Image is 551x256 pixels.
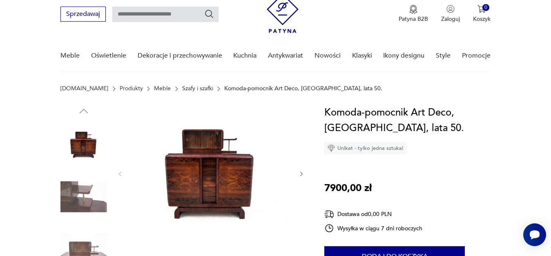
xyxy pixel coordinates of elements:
[383,40,424,71] a: Ikony designu
[224,85,382,92] p: Komoda-pomocnik Art Deco, [GEOGRAPHIC_DATA], lata 50.
[60,85,108,92] a: [DOMAIN_NAME]
[436,40,451,71] a: Style
[409,5,417,14] img: Ikona medalu
[60,7,106,22] button: Sprzedawaj
[473,15,491,23] p: Koszyk
[441,15,460,23] p: Zaloguj
[324,142,407,154] div: Unikat - tylko jedna sztuka!
[60,174,107,220] img: Zdjęcie produktu Komoda-pomocnik Art Deco, Polska, lata 50.
[91,40,126,71] a: Oświetlenie
[154,85,171,92] a: Meble
[182,85,213,92] a: Szafy i szafki
[441,5,460,23] button: Zaloguj
[462,40,491,71] a: Promocje
[324,180,372,196] p: 7900,00 zł
[328,145,335,152] img: Ikona diamentu
[399,15,428,23] p: Patyna B2B
[324,105,496,136] h1: Komoda-pomocnik Art Deco, [GEOGRAPHIC_DATA], lata 50.
[473,5,491,23] button: 0Koszyk
[324,209,334,219] img: Ikona dostawy
[120,85,143,92] a: Produkty
[60,12,106,18] a: Sprzedawaj
[138,40,222,71] a: Dekoracje i przechowywanie
[324,209,422,219] div: Dostawa od 0,00 PLN
[446,5,455,13] img: Ikonka użytkownika
[399,5,428,23] button: Patyna B2B
[477,5,486,13] img: Ikona koszyka
[204,9,214,19] button: Szukaj
[315,40,341,71] a: Nowości
[60,121,107,168] img: Zdjęcie produktu Komoda-pomocnik Art Deco, Polska, lata 50.
[352,40,372,71] a: Klasyki
[324,223,422,233] div: Wysyłka w ciągu 7 dni roboczych
[523,223,546,246] iframe: Smartsupp widget button
[233,40,257,71] a: Kuchnia
[399,5,428,23] a: Ikona medaluPatyna B2B
[268,40,303,71] a: Antykwariat
[60,40,80,71] a: Meble
[482,4,489,11] div: 0
[132,105,290,242] img: Zdjęcie produktu Komoda-pomocnik Art Deco, Polska, lata 50.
